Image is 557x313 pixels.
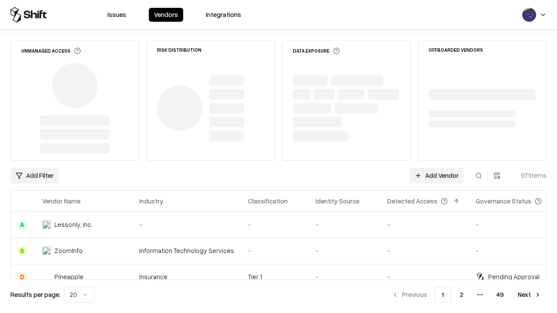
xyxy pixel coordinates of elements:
button: Vendors [149,8,183,22]
div: - [476,246,556,255]
div: Detected Access [387,196,437,206]
nav: pagination [386,287,547,303]
div: - [315,272,373,281]
div: ZoomInfo [54,246,83,255]
img: Pineapple [42,273,51,281]
div: - [387,220,462,229]
a: Add Vendor [409,168,464,183]
div: Lessonly, Inc. [54,220,92,229]
div: B [18,246,27,255]
div: D [18,273,27,281]
div: A [18,220,27,229]
div: - [315,246,373,255]
div: - [387,246,462,255]
div: - [387,272,462,281]
button: Add Filter [10,168,59,183]
button: Integrations [201,8,246,22]
img: ZoomInfo [42,246,51,255]
div: - [476,220,556,229]
div: Offboarded Vendors [429,47,483,52]
button: 1 [434,287,451,303]
div: Governance Status [476,196,531,206]
div: Classification [248,196,288,206]
div: - [248,246,302,255]
div: Industry [139,196,163,206]
div: Pending Approval [488,272,540,281]
div: Vendor Name [42,196,81,206]
div: Tier 1 [248,272,302,281]
div: Data Exposure [293,47,340,54]
img: Lessonly, Inc. [42,220,51,229]
button: Issues [102,8,131,22]
button: Next [513,287,547,303]
div: Identity Source [315,196,359,206]
div: Risk Distribution [157,47,201,52]
div: Information Technology Services [139,246,234,255]
div: Pineapple [54,272,84,281]
div: - [139,220,234,229]
p: Results per page: [10,290,60,299]
div: - [315,220,373,229]
button: 2 [453,287,470,303]
div: Insurance [139,272,234,281]
div: - [248,220,302,229]
div: Unmanaged Access [21,47,81,54]
button: 49 [490,287,511,303]
div: 971 items [512,171,547,180]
